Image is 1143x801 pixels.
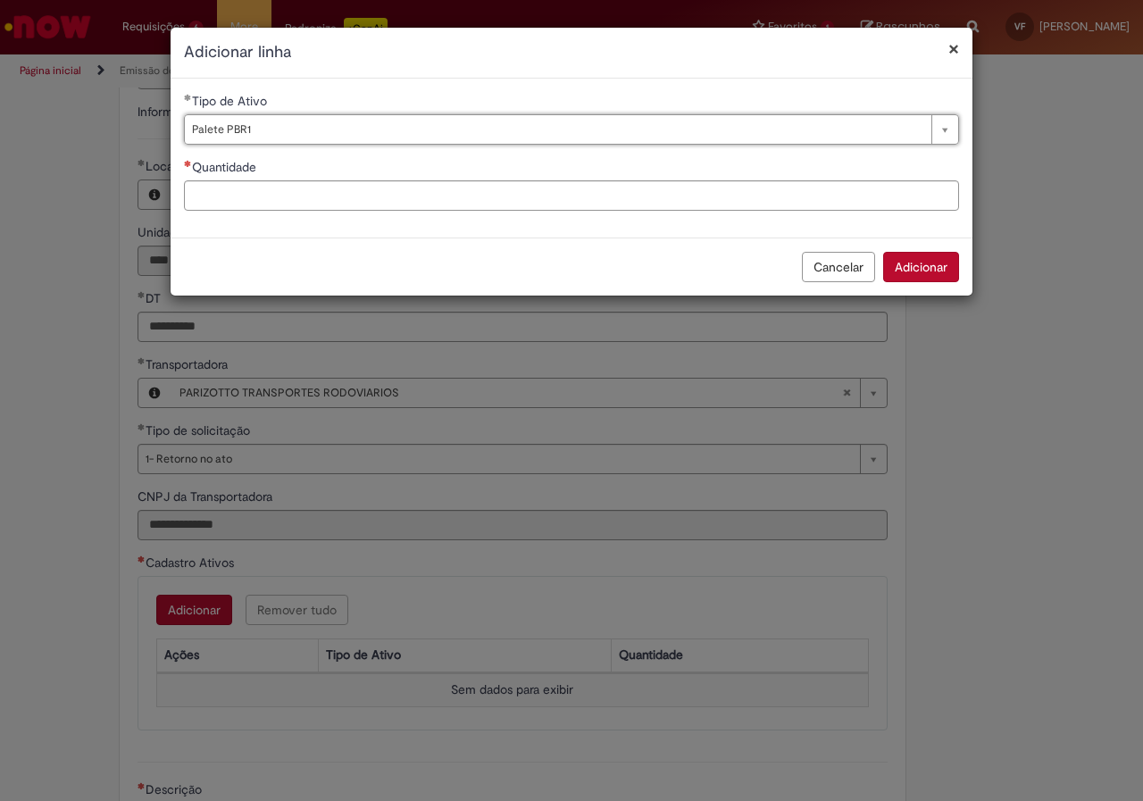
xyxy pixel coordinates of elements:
[948,39,959,58] button: Fechar modal
[802,252,875,282] button: Cancelar
[184,180,959,211] input: Quantidade
[184,160,192,167] span: Necessários
[184,41,959,64] h2: Adicionar linha
[883,252,959,282] button: Adicionar
[192,93,271,109] span: Tipo de Ativo
[192,159,260,175] span: Quantidade
[184,94,192,101] span: Obrigatório Preenchido
[192,115,922,144] span: Palete PBR1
